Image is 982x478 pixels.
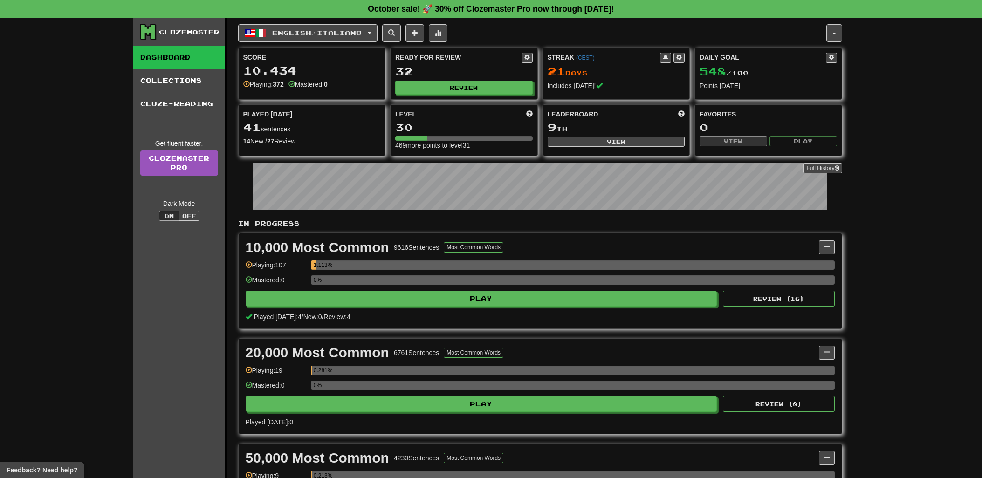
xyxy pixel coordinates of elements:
[273,81,283,88] strong: 372
[700,109,837,119] div: Favorites
[382,24,401,42] button: Search sentences
[288,80,328,89] div: Mastered:
[444,348,503,358] button: Most Common Words
[238,219,842,228] p: In Progress
[323,313,350,321] span: Review: 4
[395,109,416,119] span: Level
[395,122,533,133] div: 30
[243,137,251,145] strong: 14
[368,4,614,14] strong: October sale! 🚀 30% off Clozemaster Pro now through [DATE]!
[238,24,378,42] button: English/Italiano
[395,66,533,77] div: 32
[303,313,322,321] span: New: 0
[803,163,842,173] button: Full History
[395,81,533,95] button: Review
[324,81,328,88] strong: 0
[246,418,293,426] span: Played [DATE]: 0
[429,24,447,42] button: More stats
[395,141,533,150] div: 469 more points to level 31
[272,29,362,37] span: English / Italiano
[246,275,306,291] div: Mastered: 0
[246,366,306,381] div: Playing: 19
[246,291,717,307] button: Play
[7,465,77,475] span: Open feedback widget
[394,243,439,252] div: 9616 Sentences
[444,453,503,463] button: Most Common Words
[246,346,389,360] div: 20,000 Most Common
[548,121,556,134] span: 9
[314,260,316,270] div: 1.113%
[267,137,275,145] strong: 27
[700,69,749,77] span: / 100
[243,137,381,146] div: New / Review
[159,27,220,37] div: Clozemaster
[302,313,303,321] span: /
[133,92,225,116] a: Cloze-Reading
[405,24,424,42] button: Add sentence to collection
[700,65,726,78] span: 548
[322,313,323,321] span: /
[678,109,685,119] span: This week in points, UTC
[140,150,218,176] a: ClozemasterPro
[246,451,389,465] div: 50,000 Most Common
[526,109,533,119] span: Score more points to level up
[246,240,389,254] div: 10,000 Most Common
[246,381,306,396] div: Mastered: 0
[246,260,306,276] div: Playing: 107
[700,136,767,146] button: View
[159,211,179,221] button: On
[576,55,595,61] a: (CEST)
[243,121,261,134] span: 41
[140,199,218,208] div: Dark Mode
[548,65,565,78] span: 21
[243,80,284,89] div: Playing:
[723,396,835,412] button: Review (8)
[133,46,225,69] a: Dashboard
[700,53,826,63] div: Daily Goal
[395,53,522,62] div: Ready for Review
[140,139,218,148] div: Get fluent faster.
[394,348,439,357] div: 6761 Sentences
[394,453,439,463] div: 4230 Sentences
[548,53,660,62] div: Streak
[243,65,381,76] div: 10.434
[548,66,685,78] div: Day s
[548,81,685,90] div: Includes [DATE]!
[548,109,598,119] span: Leaderboard
[243,109,293,119] span: Played [DATE]
[444,242,503,253] button: Most Common Words
[700,81,837,90] div: Points [DATE]
[243,53,381,62] div: Score
[548,122,685,134] div: th
[254,313,301,321] span: Played [DATE]: 4
[723,291,835,307] button: Review (16)
[246,396,717,412] button: Play
[243,122,381,134] div: sentences
[548,137,685,147] button: View
[179,211,199,221] button: Off
[133,69,225,92] a: Collections
[769,136,837,146] button: Play
[700,122,837,133] div: 0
